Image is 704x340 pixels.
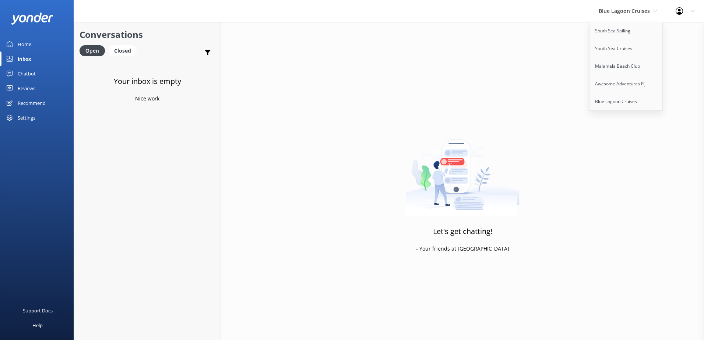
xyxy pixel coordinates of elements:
div: Settings [18,110,35,125]
div: Open [80,45,105,56]
span: Blue Lagoon Cruises [599,7,650,14]
p: Nice work [135,95,159,103]
h3: Your inbox is empty [114,75,181,87]
a: Blue Lagoon Cruises [589,93,663,110]
a: South Sea Cruises [589,40,663,57]
h3: Let's get chatting! [433,226,492,237]
a: South Sea Sailing [589,22,663,40]
img: artwork of a man stealing a conversation from at giant smartphone [406,124,520,216]
a: Open [80,46,109,54]
div: Inbox [18,52,31,66]
a: Malamala Beach Club [589,57,663,75]
a: Closed [109,46,140,54]
p: - Your friends at [GEOGRAPHIC_DATA] [416,245,509,253]
h2: Conversations [80,28,215,42]
div: Support Docs [23,303,53,318]
div: Chatbot [18,66,36,81]
a: Awesome Adventures Fiji [589,75,663,93]
div: Recommend [18,96,46,110]
div: Closed [109,45,137,56]
img: yonder-white-logo.png [11,13,53,25]
div: Help [32,318,43,333]
div: Reviews [18,81,35,96]
div: Home [18,37,31,52]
